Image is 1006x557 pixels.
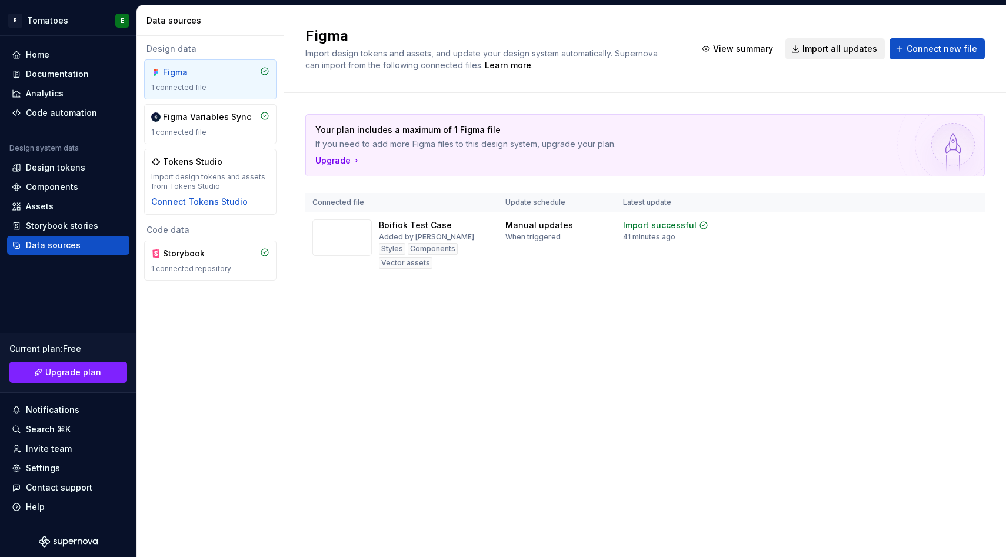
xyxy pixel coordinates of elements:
div: Documentation [26,68,89,80]
div: Import successful [623,219,697,231]
p: Your plan includes a maximum of 1 Figma file [315,124,892,136]
svg: Supernova Logo [39,536,98,548]
a: Invite team [7,439,129,458]
div: Storybook stories [26,220,98,232]
div: Code automation [26,107,97,119]
button: Search ⌘K [7,420,129,439]
h2: Figma [305,26,682,45]
a: Design tokens [7,158,129,177]
div: Components [408,243,458,255]
a: Figma Variables Sync1 connected file [144,104,277,144]
div: Notifications [26,404,79,416]
a: Analytics [7,84,129,103]
div: 1 connected file [151,83,269,92]
button: Contact support [7,478,129,497]
button: Notifications [7,401,129,419]
div: Components [26,181,78,193]
div: Design data [144,43,277,55]
div: Contact support [26,482,92,493]
a: Components [7,178,129,196]
div: 1 connected repository [151,264,269,274]
div: Current plan : Free [9,343,127,355]
th: Update schedule [498,193,616,212]
a: Assets [7,197,129,216]
div: Storybook [163,248,219,259]
div: Data sources [26,239,81,251]
div: Analytics [26,88,64,99]
a: Data sources [7,236,129,255]
div: Settings [26,462,60,474]
div: Home [26,49,49,61]
div: 1 connected file [151,128,269,137]
div: Assets [26,201,54,212]
p: If you need to add more Figma files to this design system, upgrade your plan. [315,138,892,150]
button: Connect new file [890,38,985,59]
span: . [483,61,533,70]
div: Help [26,501,45,513]
span: Upgrade plan [45,366,101,378]
span: Connect new file [907,43,977,55]
a: Documentation [7,65,129,84]
a: Code automation [7,104,129,122]
div: Vector assets [379,257,432,269]
div: Tokens Studio [163,156,222,168]
div: Tomatoes [27,15,68,26]
th: Connected file [305,193,498,212]
button: Help [7,498,129,516]
a: Storybook1 connected repository [144,241,277,281]
div: When triggered [505,232,561,242]
a: Tokens StudioImport design tokens and assets from Tokens StudioConnect Tokens Studio [144,149,277,215]
div: Search ⌘K [26,423,71,435]
button: Upgrade [315,155,361,166]
div: Figma [163,66,219,78]
div: Design tokens [26,162,85,174]
th: Latest update [616,193,738,212]
div: B [8,14,22,28]
button: Upgrade plan [9,362,127,383]
button: View summary [696,38,781,59]
a: Learn more [485,59,531,71]
div: Added by [PERSON_NAME] [379,232,474,242]
div: Design system data [9,144,79,153]
a: Settings [7,459,129,478]
span: Import design tokens and assets, and update your design system automatically. Supernova can impor... [305,48,660,70]
button: Connect Tokens Studio [151,196,248,208]
a: Figma1 connected file [144,59,277,99]
div: Import design tokens and assets from Tokens Studio [151,172,269,191]
button: BTomatoesE [2,8,134,33]
span: Import all updates [802,43,877,55]
div: Invite team [26,443,72,455]
div: Manual updates [505,219,573,231]
div: Code data [144,224,277,236]
a: Home [7,45,129,64]
div: 41 minutes ago [623,232,675,242]
div: E [121,16,124,25]
div: Boifiok Test Case [379,219,452,231]
span: View summary [713,43,773,55]
button: Import all updates [785,38,885,59]
a: Storybook stories [7,216,129,235]
div: Styles [379,243,405,255]
div: Figma Variables Sync [163,111,251,123]
div: Data sources [146,15,279,26]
